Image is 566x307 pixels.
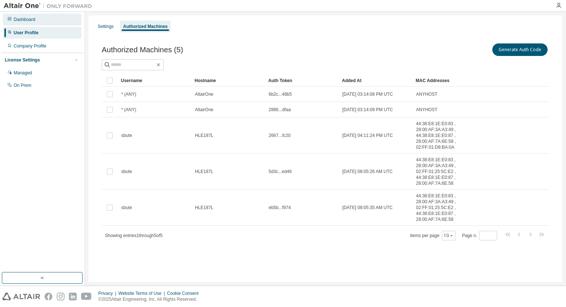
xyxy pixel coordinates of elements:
[98,24,113,29] div: Settings
[14,30,38,36] div: User Profile
[195,169,213,174] span: HLE187L
[269,91,292,97] span: 6b2c...48b5
[195,91,213,97] span: AltairOne
[342,133,393,138] span: [DATE] 04:11:24 PM UTC
[14,43,46,49] div: Company Profile
[416,121,471,150] span: 44:38:E8:1E:E0:83 , 28:00:AF:3A:A3:49 , 44:38:E8:1E:E0:87 , 28:00:AF:7A:6E:58 , 02:FF:01:D8:BA:0A
[410,231,455,240] span: Items per page
[342,91,393,97] span: [DATE] 03:14:08 PM UTC
[416,157,471,186] span: 44:38:E8:1E:E0:83 , 28:00:AF:3A:A3:49 , 02:FF:01:25:5C:E2 , 44:38:E8:1E:E0:87 , 28:00:AF:7A:6E:58
[269,205,291,211] span: eb5b...f974
[121,75,189,87] div: Username
[342,75,410,87] div: Added At
[2,293,40,300] img: altair_logo.svg
[416,193,471,222] span: 44:38:E8:1E:E0:83 , 28:00:AF:3A:A3:49 , 02:FF:01:25:5C:E2 , 44:38:E8:1E:E0:87 , 28:00:AF:7A:6E:58
[57,293,64,300] img: instagram.svg
[269,133,290,138] span: 2667...fc20
[121,205,132,211] span: sbute
[105,233,163,238] span: Showing entries 1 through 5 of 5
[14,70,32,76] div: Managed
[14,82,31,88] div: On Prem
[102,46,183,54] span: Authorized Machines (5)
[98,290,118,296] div: Privacy
[342,107,393,113] span: [DATE] 03:14:09 PM UTC
[268,75,336,87] div: Auth Token
[81,293,92,300] img: youtube.svg
[195,75,262,87] div: Hostname
[416,91,437,97] span: ANYHOST
[45,293,52,300] img: facebook.svg
[121,169,132,174] span: sbute
[118,290,167,296] div: Website Terms of Use
[5,57,40,63] div: License Settings
[492,43,548,56] button: Generate Auth Code
[195,205,213,211] span: HLE187L
[121,133,132,138] span: sbute
[121,91,136,97] span: * (ANY)
[444,233,454,239] button: 10
[121,107,136,113] span: * (ANY)
[195,133,213,138] span: HLE187L
[69,293,77,300] img: linkedin.svg
[195,107,213,113] span: AltairOne
[98,296,203,303] p: © 2025 Altair Engineering, Inc. All Rights Reserved.
[167,290,203,296] div: Cookie Consent
[269,107,291,113] span: 2886...dfaa
[416,75,472,87] div: MAC Addresses
[342,205,393,211] span: [DATE] 08:05:35 AM UTC
[342,169,393,174] span: [DATE] 08:05:26 AM UTC
[416,107,437,113] span: ANYHOST
[462,231,497,240] span: Page n.
[269,169,292,174] span: 5d3c...ed46
[123,24,168,29] div: Authorized Machines
[4,2,96,10] img: Altair One
[14,17,35,22] div: Dashboard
